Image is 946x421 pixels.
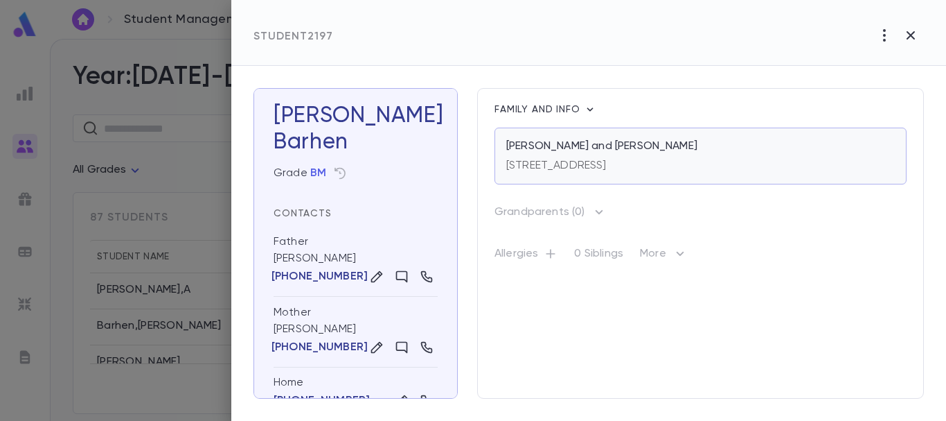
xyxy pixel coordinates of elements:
button: [PHONE_NUMBER] [274,394,370,408]
p: More [640,246,688,268]
p: [PHONE_NUMBER] [271,270,368,284]
div: Barhen [274,129,438,155]
p: Allergies [494,247,557,266]
button: [PHONE_NUMBER] [274,341,366,354]
div: [PERSON_NAME] [274,226,438,297]
p: 0 Siblings [574,247,623,266]
p: [STREET_ADDRESS] [506,159,607,173]
span: Contacts [274,209,332,218]
span: Student 2197 [253,31,333,42]
div: [PERSON_NAME] [274,297,438,368]
button: Grandparents (0) [494,201,606,223]
p: [PHONE_NUMBER] [271,341,368,354]
div: Home [274,376,438,390]
div: Grade [274,166,326,180]
p: Grandparents ( 0 ) [494,205,585,219]
h3: [PERSON_NAME] [274,103,438,155]
div: Father [274,234,308,249]
button: BM [310,166,326,180]
button: [PHONE_NUMBER] [274,270,366,284]
div: Mother [274,305,311,320]
span: Family and info [494,105,583,114]
p: [PERSON_NAME] and [PERSON_NAME] [506,139,697,153]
